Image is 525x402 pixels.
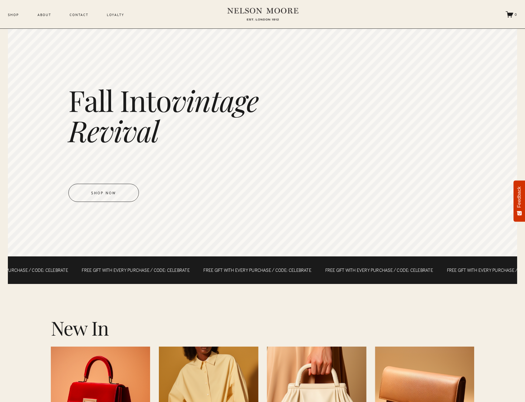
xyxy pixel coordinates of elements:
em: vintage Revival [68,81,265,150]
a: About [38,12,51,18]
span: 0 [515,12,517,17]
span: Feedback [517,186,522,208]
a: Loyalty [107,12,124,18]
h3: New In [51,317,474,339]
a: Shop [8,12,19,18]
a: 0 items in cart [506,11,517,18]
tspan: FREE GIFT WITH EVERY PURCHASE / CODE: CELEBRATE [325,267,433,273]
a: SHOP NOW [68,184,139,202]
tspan: FREE GIFT WITH EVERY PURCHASE / CODE: CELEBRATE [203,267,311,273]
tspan: FREE GIFT WITH EVERY PURCHASE / CODE: CELEBRATE [82,267,190,273]
a: Contact [70,12,88,18]
button: Feedback - Show survey [514,180,525,222]
img: Nelson Moore [227,5,298,23]
span: Fall into [68,81,265,150]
